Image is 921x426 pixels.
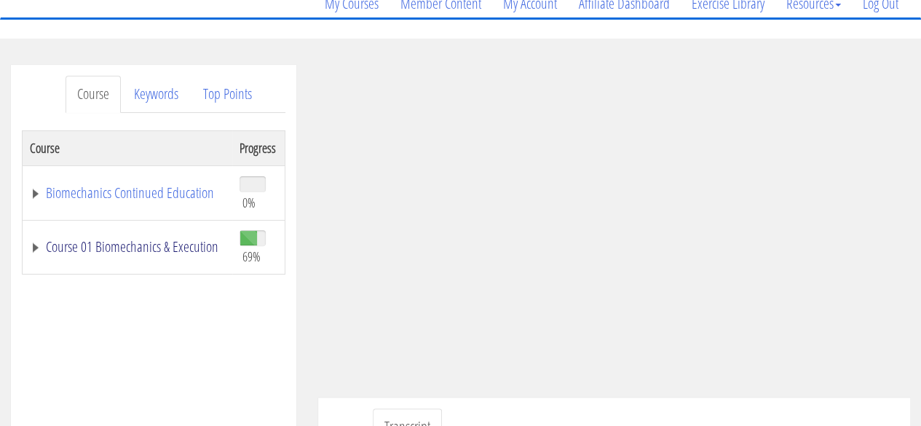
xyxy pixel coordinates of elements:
[30,240,225,254] a: Course 01 Biomechanics & Execution
[242,248,261,264] span: 69%
[66,76,121,113] a: Course
[232,130,285,165] th: Progress
[242,194,256,210] span: 0%
[23,130,232,165] th: Course
[122,76,190,113] a: Keywords
[30,186,225,200] a: Biomechanics Continued Education
[191,76,264,113] a: Top Points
